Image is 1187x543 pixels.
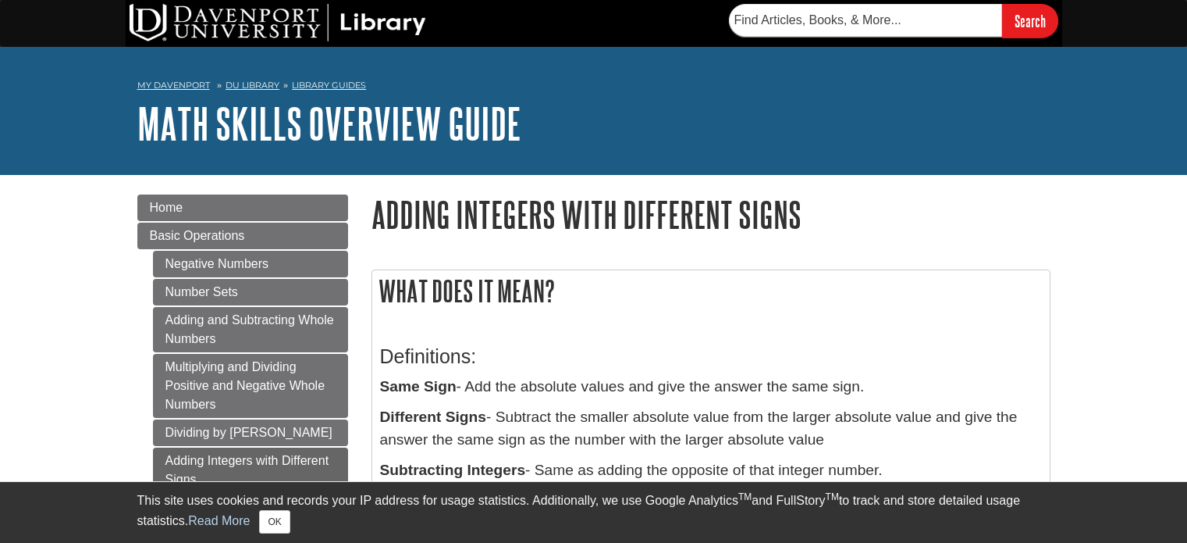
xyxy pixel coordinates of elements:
a: Adding and Subtracting Whole Numbers [153,307,348,352]
h1: Adding Integers with Different Signs [371,195,1050,234]
h3: Definitions: [380,345,1042,368]
h2: What does it mean? [372,270,1050,312]
div: This site uses cookies and records your IP address for usage statistics. Additionally, we use Goo... [137,491,1050,534]
a: Home [137,195,348,221]
sup: TM [738,491,752,502]
sup: TM [826,491,839,502]
a: DU Library [226,80,279,91]
img: DU Library [130,4,426,41]
input: Find Articles, Books, & More... [729,4,1002,37]
a: Adding Integers with Different Signs [153,448,348,493]
nav: breadcrumb [137,75,1050,100]
a: Number Sets [153,279,348,305]
button: Close [259,510,290,534]
a: Math Skills Overview Guide [137,99,521,148]
b: Different Signs [380,409,486,425]
a: Dividing by [PERSON_NAME] [153,420,348,446]
a: Basic Operations [137,223,348,249]
span: Basic Operations [150,229,245,242]
b: Same Sign [380,378,457,395]
b: Subtracting Integers [380,462,526,478]
a: My Davenport [137,79,210,92]
a: Read More [188,514,250,527]
p: - Add the absolute values and give the answer the same sign. [380,376,1042,398]
p: - Subtract the smaller absolute value from the larger absolute value and give the answer the same... [380,406,1042,452]
a: Multiplying and Dividing Positive and Negative Whole Numbers [153,354,348,418]
span: Home [150,201,183,214]
p: - Same as adding the opposite of that integer number. [380,459,1042,482]
a: Library Guides [292,80,366,91]
input: Search [1002,4,1058,38]
form: Searches DU Library's articles, books, and more [729,4,1058,38]
a: Negative Numbers [153,251,348,277]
